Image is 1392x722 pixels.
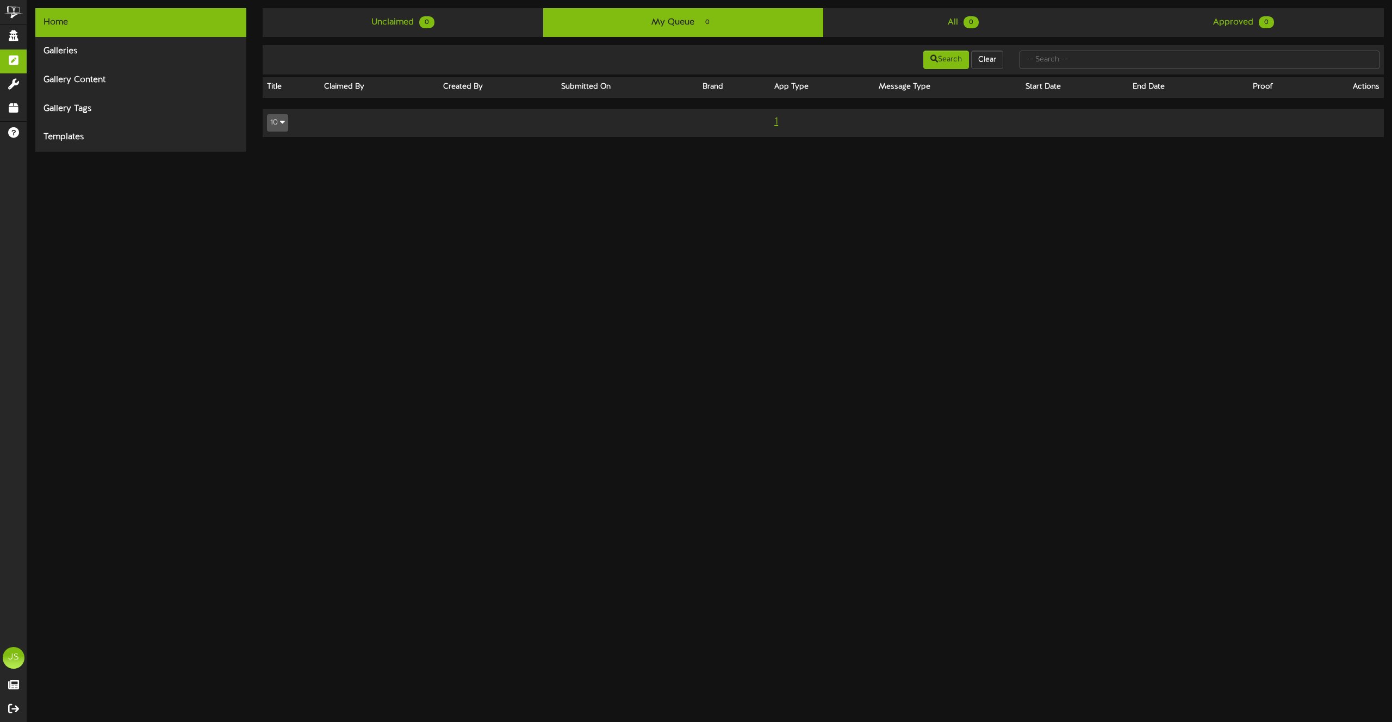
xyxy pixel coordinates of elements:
[964,16,979,28] span: 0
[35,95,246,123] div: Gallery Tags
[557,77,698,97] th: Submitted On
[543,8,823,37] a: My Queue
[1228,77,1298,97] th: Proof
[971,51,1003,69] button: Clear
[35,8,246,37] div: Home
[263,77,320,97] th: Title
[35,123,246,152] div: Templates
[35,66,246,95] div: Gallery Content
[823,8,1103,37] a: All
[1021,77,1128,97] th: Start Date
[874,77,1021,97] th: Message Type
[923,51,969,69] button: Search
[320,77,439,97] th: Claimed By
[35,37,246,66] div: Galleries
[3,647,24,669] div: JS
[1298,77,1384,97] th: Actions
[1104,8,1384,37] a: Approved
[439,77,557,97] th: Created By
[263,8,543,37] a: Unclaimed
[419,16,434,28] span: 0
[700,16,715,28] span: 0
[770,77,874,97] th: App Type
[1128,77,1228,97] th: End Date
[698,77,769,97] th: Brand
[1020,51,1379,69] input: -- Search --
[1259,16,1274,28] span: 0
[267,114,288,132] button: 10
[772,116,781,128] span: 1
